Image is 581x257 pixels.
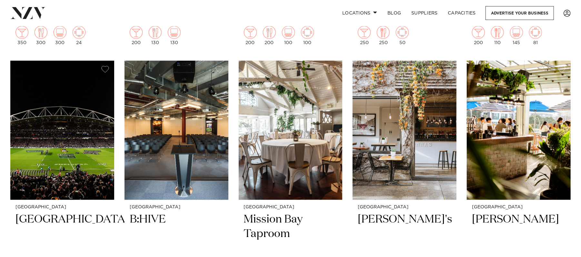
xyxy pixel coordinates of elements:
img: dining.png [35,26,47,39]
img: theatre.png [510,26,523,39]
img: meeting.png [73,26,85,39]
div: 130 [149,26,162,45]
div: 50 [396,26,409,45]
a: Locations [337,6,382,20]
h2: [PERSON_NAME]'s [358,212,451,256]
div: 110 [491,26,504,45]
div: 130 [168,26,181,45]
img: cocktail.png [472,26,485,39]
div: 24 [73,26,85,45]
h2: Mission Bay Taproom [244,212,337,256]
img: meeting.png [529,26,542,39]
div: 100 [282,26,295,45]
img: cocktail.png [244,26,257,39]
div: 200 [472,26,485,45]
div: 200 [130,26,143,45]
div: 200 [244,26,257,45]
div: 350 [15,26,28,45]
div: 300 [54,26,66,45]
img: dining.png [491,26,504,39]
small: [GEOGRAPHIC_DATA] [472,205,566,210]
a: SUPPLIERS [406,6,443,20]
small: [GEOGRAPHIC_DATA] [244,205,337,210]
a: Advertise your business [486,6,554,20]
img: cocktail.png [358,26,371,39]
div: 250 [358,26,371,45]
img: nzv-logo.png [10,7,45,19]
img: theatre.png [54,26,66,39]
h2: [PERSON_NAME] [472,212,566,256]
img: dining.png [149,26,162,39]
img: meeting.png [301,26,314,39]
div: 300 [35,26,47,45]
img: dining.png [263,26,276,39]
div: 250 [377,26,390,45]
h2: B:HIVE [130,212,223,256]
img: cocktail.png [15,26,28,39]
img: theatre.png [168,26,181,39]
a: Capacities [443,6,481,20]
img: cocktail.png [130,26,143,39]
div: 200 [263,26,276,45]
h2: [GEOGRAPHIC_DATA] [15,212,109,256]
img: dining.png [377,26,390,39]
img: theatre.png [282,26,295,39]
small: [GEOGRAPHIC_DATA] [15,205,109,210]
div: 145 [510,26,523,45]
div: 100 [301,26,314,45]
small: [GEOGRAPHIC_DATA] [130,205,223,210]
small: [GEOGRAPHIC_DATA] [358,205,451,210]
div: 81 [529,26,542,45]
a: BLOG [382,6,406,20]
img: meeting.png [396,26,409,39]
